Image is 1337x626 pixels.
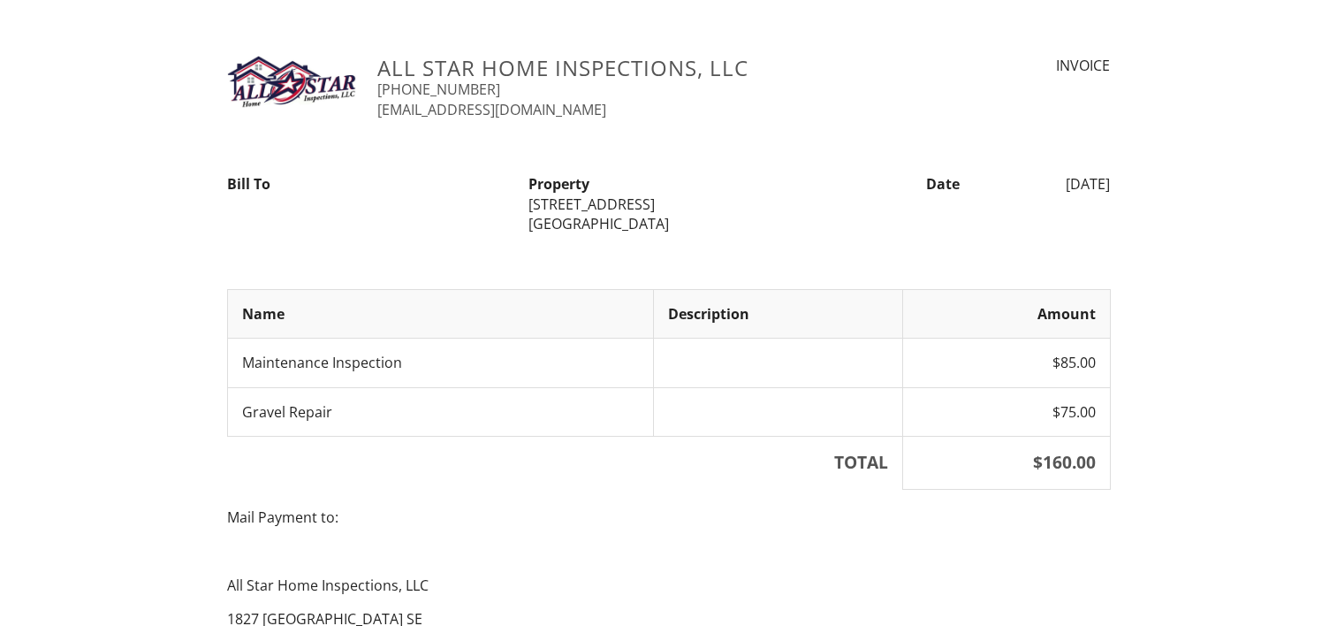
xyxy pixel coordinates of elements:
[528,214,809,233] div: [GEOGRAPHIC_DATA]
[227,576,1111,595] p: All Star Home Inspections, LLC
[902,387,1110,436] td: $75.00
[227,174,270,194] strong: Bill To
[528,174,589,194] strong: Property
[528,195,809,214] div: [STREET_ADDRESS]
[902,339,1110,387] td: $85.00
[377,80,500,99] a: [PHONE_NUMBER]
[654,289,903,338] th: Description
[227,437,902,490] th: TOTAL
[242,353,402,372] span: Maintenance Inspection
[819,174,970,194] div: Date
[902,437,1110,490] th: $160.00
[902,289,1110,338] th: Amount
[242,402,332,422] span: Gravel Repair
[377,56,884,80] h3: All Star Home Inspections, LLC
[970,174,1121,194] div: [DATE]
[227,508,1111,527] p: Mail Payment to:
[377,100,606,119] a: [EMAIL_ADDRESS][DOMAIN_NAME]
[227,56,357,109] img: All_Star_Logo.jpg
[905,56,1110,75] div: INVOICE
[227,289,654,338] th: Name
